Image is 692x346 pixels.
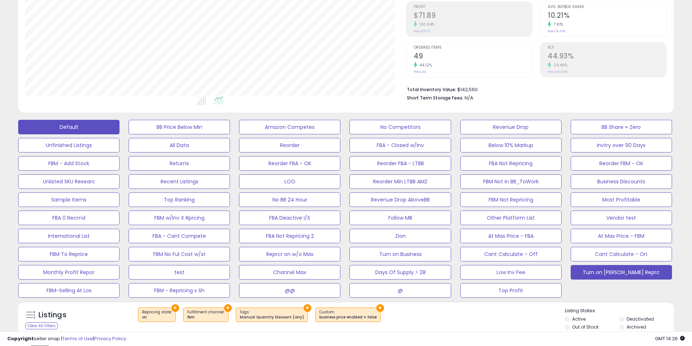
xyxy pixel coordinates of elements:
[224,304,232,312] button: ×
[319,309,377,320] span: Custom:
[548,11,666,21] h2: 10.21%
[18,192,120,207] button: Sample Items
[465,94,473,101] span: N/A
[572,324,599,330] label: Out of Stock
[460,247,562,261] button: Cant Calculate - Off
[548,46,666,50] span: ROI
[349,120,451,134] button: No Competitors
[129,156,230,171] button: Returns
[407,85,661,93] li: $142,560
[627,316,654,322] label: Deactivated
[142,309,172,320] span: Repricing state :
[129,211,230,225] button: FBM w/Inv X Rprcing
[655,335,685,342] span: 2025-09-12 14:26 GMT
[349,265,451,280] button: Days Of Supply > 28
[551,22,563,27] small: 7.81%
[349,283,451,298] button: @
[414,11,532,21] h2: $71.89
[349,192,451,207] button: Revenue Drop AboveBB
[129,192,230,207] button: Top Ranking
[414,52,532,62] h2: 49
[239,229,340,243] button: FBA Not Repricing 2
[571,192,672,207] button: Most Profitable
[349,211,451,225] button: Follow MB
[129,138,230,152] button: All Data
[627,324,646,330] label: Archived
[171,304,179,312] button: ×
[460,211,562,225] button: Other Platform List
[407,86,456,93] b: Total Inventory Value:
[460,265,562,280] button: Low Inv Fee
[18,283,120,298] button: FBM-Selling At Los
[239,192,340,207] button: No BB 24 Hour
[62,335,93,342] a: Terms of Use
[407,95,464,101] b: Short Term Storage Fees:
[142,315,172,320] div: on
[240,309,304,320] span: Tags :
[460,156,562,171] button: FBA Not Repricing
[572,316,586,322] label: Active
[571,156,672,171] button: Reorder FBM - OK
[18,229,120,243] button: International List
[39,310,66,320] h5: Listings
[239,211,340,225] button: FBA Deactive I/S
[417,62,432,68] small: 44.12%
[187,309,224,320] span: Fulfillment channel :
[18,138,120,152] button: Unfinished Listings
[571,211,672,225] button: Vendor test
[239,174,340,189] button: LOO
[304,304,311,312] button: ×
[129,229,230,243] button: FBA - Cant Compete
[349,247,451,261] button: Turn on Business
[571,120,672,134] button: BB Share = Zero
[571,138,672,152] button: Invtry over 90 Days
[239,265,340,280] button: Channel Max
[571,247,672,261] button: Cant Calculate - On
[460,283,562,298] button: Top Profit
[18,156,120,171] button: FBM - Add Stock
[18,211,120,225] button: FBA 0 Recmd
[414,29,430,33] small: Prev: $31.17
[417,22,435,27] small: 130.64%
[18,265,120,280] button: Monthly Profit Repor
[349,138,451,152] button: FBA - Closed w/Inv
[571,265,672,280] button: Turn on [PERSON_NAME] Reprc
[18,120,120,134] button: Default
[239,120,340,134] button: Amazon Competes
[129,283,230,298] button: FBM - Repricing x Sh
[548,52,666,62] h2: 44.93%
[94,335,126,342] a: Privacy Policy
[239,247,340,261] button: Reprcr on w/o Max
[18,247,120,261] button: FBM To Reprice
[565,308,674,314] p: Listing States:
[414,5,532,9] span: Profit
[349,229,451,243] button: Zion
[551,62,567,68] small: 24.49%
[349,174,451,189] button: Reorder Min LTBB AMZ
[18,174,120,189] button: Unlisted SKU Researc
[460,229,562,243] button: At Max Price - FBA
[460,174,562,189] button: FBM Not in BB_ToWork
[571,229,672,243] button: At Max Price - FBM
[460,138,562,152] button: Below 10% Markup
[129,247,230,261] button: FBM No Ful Cost w/st
[548,29,565,33] small: Prev: 9.47%
[240,315,304,320] div: Manual Quantity Discount (any)
[376,304,384,312] button: ×
[548,70,568,74] small: Prev: 36.09%
[548,5,666,9] span: Avg. Buybox Share
[460,192,562,207] button: FBM Not Repricing
[239,138,340,152] button: Reorder
[7,335,34,342] strong: Copyright
[129,174,230,189] button: Recent Listings
[7,335,126,342] div: seller snap | |
[319,315,377,320] div: business price enabled = false
[414,46,532,50] span: Ordered Items
[239,283,340,298] button: @@
[25,322,58,329] div: Clear All Filters
[129,120,230,134] button: BB Price Below Min
[460,120,562,134] button: Revenue Drop
[187,315,224,320] div: fbm
[239,156,340,171] button: Reorder FBA - OK
[414,70,426,74] small: Prev: 34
